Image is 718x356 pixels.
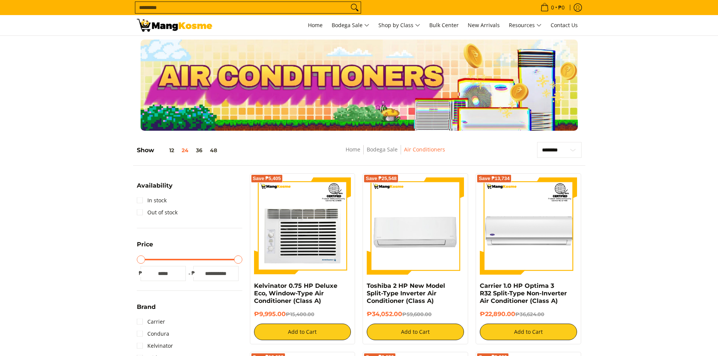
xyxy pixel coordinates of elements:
[190,269,197,277] span: ₱
[137,183,173,194] summary: Open
[220,15,582,35] nav: Main Menu
[254,282,337,304] a: Kelvinator 0.75 HP Deluxe Eco, Window-Type Air Conditioner (Class A)
[137,269,144,277] span: ₱
[137,19,212,32] img: Bodega Sale Aircon l Mang Kosme: Home Appliances Warehouse Sale
[547,15,582,35] a: Contact Us
[479,176,510,181] span: Save ₱13,734
[308,21,323,29] span: Home
[509,21,542,30] span: Resources
[346,146,360,153] a: Home
[349,2,361,13] button: Search
[367,177,464,275] img: Toshiba 2 HP New Model Split-Type Inverter Air Conditioner (Class A)
[154,147,178,153] button: 12
[254,324,351,340] button: Add to Cart
[137,241,153,253] summary: Open
[137,304,156,310] span: Brand
[304,15,326,35] a: Home
[464,15,504,35] a: New Arrivals
[332,21,369,30] span: Bodega Sale
[375,15,424,35] a: Shop by Class
[550,5,555,10] span: 0
[137,241,153,248] span: Price
[137,340,173,352] a: Kelvinator
[137,194,167,206] a: In stock
[468,21,500,29] span: New Arrivals
[378,21,420,30] span: Shop by Class
[137,316,165,328] a: Carrier
[367,324,464,340] button: Add to Cart
[366,176,397,181] span: Save ₱25,548
[192,147,206,153] button: 36
[286,311,314,317] del: ₱15,400.00
[480,282,567,304] a: Carrier 1.0 HP Optima 3 R32 Split-Type Non-Inverter Air Conditioner (Class A)
[402,311,432,317] del: ₱59,600.00
[551,21,578,29] span: Contact Us
[253,176,281,181] span: Save ₱5,405
[137,147,221,154] h5: Show
[178,147,192,153] button: 24
[137,183,173,189] span: Availability
[137,304,156,316] summary: Open
[137,206,178,218] a: Out of stock
[505,15,545,35] a: Resources
[480,310,577,318] h6: ₱22,890.00
[328,15,373,35] a: Bodega Sale
[206,147,221,153] button: 48
[137,328,169,340] a: Condura
[538,3,567,12] span: •
[426,15,462,35] a: Bulk Center
[367,282,445,304] a: Toshiba 2 HP New Model Split-Type Inverter Air Conditioner (Class A)
[404,146,445,153] a: Air Conditioners
[254,177,351,275] img: Kelvinator 0.75 HP Deluxe Eco, Window-Type Air Conditioner (Class A)
[515,311,544,317] del: ₱36,624.00
[480,324,577,340] button: Add to Cart
[290,145,500,162] nav: Breadcrumbs
[367,310,464,318] h6: ₱34,052.00
[367,146,398,153] a: Bodega Sale
[557,5,566,10] span: ₱0
[429,21,459,29] span: Bulk Center
[480,177,577,275] img: Carrier 1.0 HP Optima 3 R32 Split-Type Non-Inverter Air Conditioner (Class A)
[254,310,351,318] h6: ₱9,995.00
